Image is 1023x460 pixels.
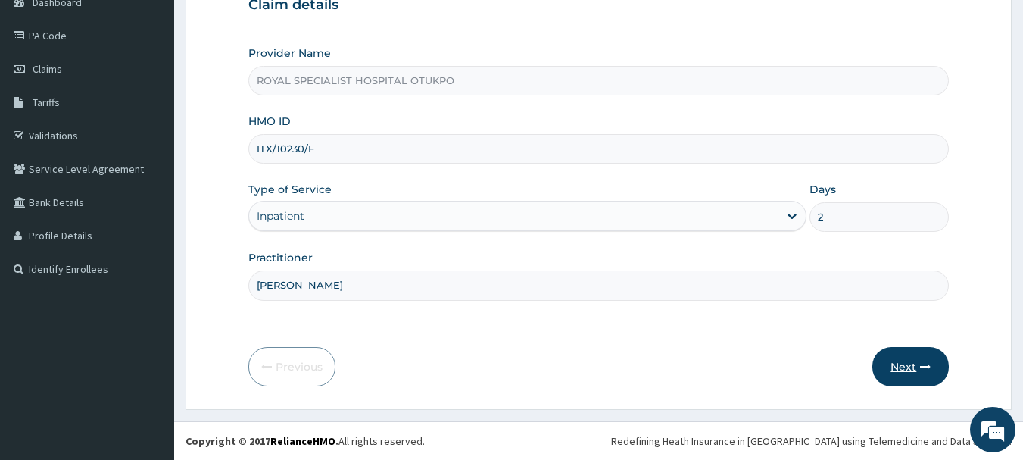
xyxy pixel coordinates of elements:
div: Chat with us now [79,85,254,105]
input: Enter HMO ID [248,134,950,164]
span: Tariffs [33,95,60,109]
span: We're online! [88,135,209,288]
button: Previous [248,347,335,386]
label: HMO ID [248,114,291,129]
button: Next [872,347,949,386]
img: d_794563401_company_1708531726252_794563401 [28,76,61,114]
div: Redefining Heath Insurance in [GEOGRAPHIC_DATA] using Telemedicine and Data Science! [611,433,1012,449]
label: Provider Name [248,45,331,61]
strong: Copyright © 2017 . [186,434,338,448]
label: Practitioner [248,250,313,265]
input: Enter Name [248,271,950,300]
a: RelianceHMO [270,434,335,448]
span: Claims [33,62,62,76]
textarea: Type your message and hit 'Enter' [8,302,288,355]
div: Minimize live chat window [248,8,285,44]
label: Days [809,182,836,197]
footer: All rights reserved. [174,421,1023,460]
label: Type of Service [248,182,332,197]
div: Inpatient [257,208,304,224]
